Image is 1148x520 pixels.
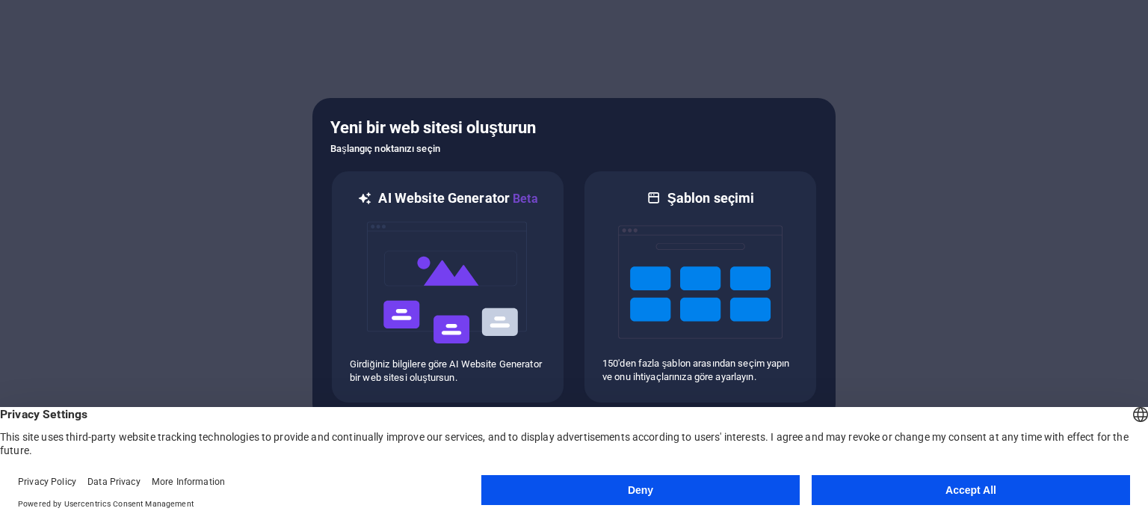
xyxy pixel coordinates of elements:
[365,208,530,358] img: ai
[330,116,818,140] h5: Yeni bir web sitesi oluşturun
[330,170,565,404] div: AI Website GeneratorBetaaiGirdiğiniz bilgilere göre AI Website Generator bir web sitesi oluştursun.
[330,140,818,158] h6: Başlangıç noktanızı seçin
[602,357,798,384] p: 150'den fazla şablon arasından seçim yapın ve onu ihtiyaçlarınıza göre ayarlayın.
[667,189,755,207] h6: Şablon seçimi
[378,189,537,208] h6: AI Website Generator
[350,358,546,385] p: Girdiğiniz bilgilere göre AI Website Generator bir web sitesi oluştursun.
[583,170,818,404] div: Şablon seçimi150'den fazla şablon arasından seçim yapın ve onu ihtiyaçlarınıza göre ayarlayın.
[510,192,538,206] span: Beta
